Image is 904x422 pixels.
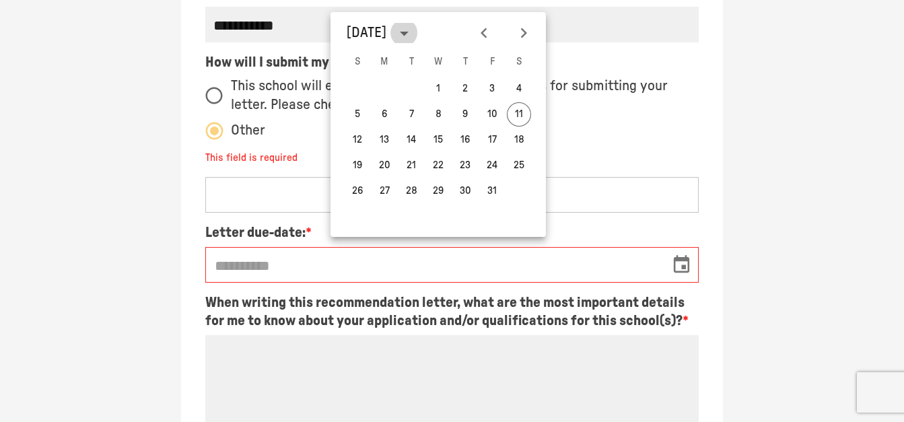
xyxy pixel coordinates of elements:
[399,179,423,203] button: 28
[471,20,498,47] button: Previous month
[205,223,312,242] p: Letter due-date:
[510,20,538,47] button: Next month
[453,153,477,178] button: 23
[507,128,531,152] button: 18
[372,48,396,75] span: Monday
[426,179,450,203] button: 29
[453,77,477,101] button: 2
[345,179,370,203] button: 26
[399,128,423,152] button: 14
[205,293,699,330] p: When writing this recommendation letter, what are the most important details for me to know about...
[480,153,504,178] button: 24
[372,179,396,203] button: 27
[231,121,265,140] span: Other
[372,128,396,152] button: 13
[205,149,699,167] p: This field is required
[345,102,370,127] button: 5
[372,102,396,127] button: 6
[426,102,450,127] button: 8
[231,77,689,114] span: This school will email you a request and instructions for submitting your letter. Please check yo...
[345,153,370,178] button: 19
[507,102,531,127] button: 11
[507,48,531,75] span: Saturday
[399,48,423,75] span: Tuesday
[453,48,477,75] span: Thursday
[372,153,396,178] button: 20
[426,128,450,152] button: 15
[453,102,477,127] button: 9
[426,48,450,75] span: Wednesday
[453,179,477,203] button: 30
[480,48,504,75] span: Friday
[480,128,504,152] button: 17
[507,153,531,178] button: 25
[205,53,487,71] p: How will I submit my recommendation letter?
[399,153,423,178] button: 21
[399,102,423,127] button: 7
[426,153,450,178] button: 22
[426,77,450,101] button: 1
[480,179,504,203] button: 31
[345,128,370,152] button: 12
[666,249,697,281] button: Choose date
[480,102,504,127] button: 10
[480,77,504,101] button: 3
[347,22,386,44] div: [DATE]
[507,77,531,101] button: 4
[453,128,477,152] button: 16
[345,48,370,75] span: Sunday
[390,20,418,47] button: calendar view is open, switch to year view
